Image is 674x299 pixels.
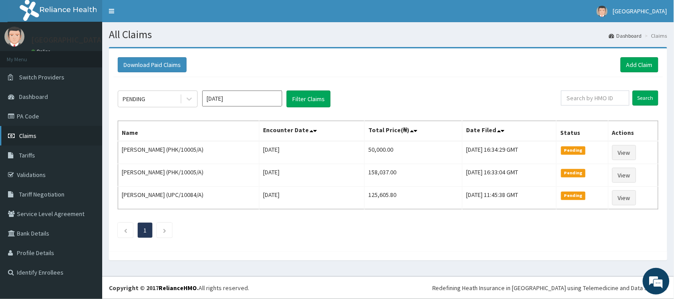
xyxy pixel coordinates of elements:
a: View [612,168,636,183]
td: [PERSON_NAME] (UPC/10084/A) [118,187,259,209]
td: [PERSON_NAME] (PHK/10005/A) [118,141,259,164]
span: Switch Providers [19,73,64,81]
input: Select Month and Year [202,90,282,106]
a: Page 1 is your current page [144,226,147,234]
img: User Image [597,6,608,17]
td: [PERSON_NAME] (PHK/10005/A) [118,164,259,187]
textarea: Type your message and hit 'Enter' [4,202,169,233]
span: Dashboard [19,93,48,101]
div: Chat with us now [46,50,149,61]
th: Total Price(₦) [365,121,463,142]
strong: Copyright © 2017 . [109,284,199,292]
a: Dashboard [609,32,642,39]
span: Claims [19,132,36,140]
li: Claims [643,32,667,39]
span: Pending [561,169,586,177]
div: Redefining Heath Insurance in [GEOGRAPHIC_DATA] using Telemedicine and Data Science! [432,283,667,292]
td: [DATE] 16:33:04 GMT [463,164,557,187]
span: Tariffs [19,151,35,159]
td: 158,037.00 [365,164,463,187]
p: [GEOGRAPHIC_DATA] [31,36,104,44]
img: User Image [4,27,24,47]
span: [GEOGRAPHIC_DATA] [613,7,667,15]
a: Previous page [124,226,128,234]
th: Name [118,121,259,142]
td: 125,605.80 [365,187,463,209]
a: View [612,190,636,205]
span: We're online! [52,92,123,181]
th: Status [557,121,608,142]
h1: All Claims [109,29,667,40]
button: Filter Claims [287,90,331,107]
td: [DATE] 11:45:38 GMT [463,187,557,209]
td: [DATE] [259,141,365,164]
footer: All rights reserved. [102,276,674,299]
button: Download Paid Claims [118,57,187,72]
a: Online [31,48,52,55]
th: Encounter Date [259,121,365,142]
a: Next page [163,226,167,234]
th: Date Filed [463,121,557,142]
th: Actions [608,121,658,142]
td: [DATE] [259,164,365,187]
img: d_794563401_company_1708531726252_794563401 [16,44,36,67]
a: Add Claim [621,57,658,72]
input: Search [633,90,658,106]
span: Pending [561,146,586,154]
input: Search by HMO ID [561,90,630,106]
span: Pending [561,192,586,200]
div: PENDING [123,94,145,103]
td: 50,000.00 [365,141,463,164]
span: Tariff Negotiation [19,190,64,198]
a: RelianceHMO [159,284,197,292]
td: [DATE] 16:34:29 GMT [463,141,557,164]
div: Minimize live chat window [146,4,167,26]
a: View [612,145,636,160]
td: [DATE] [259,187,365,209]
